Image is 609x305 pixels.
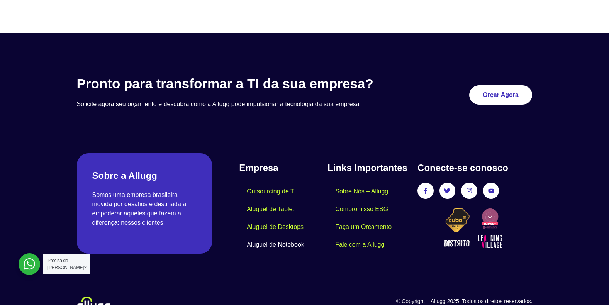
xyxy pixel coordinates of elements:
[92,190,197,227] p: Somos uma empresa brasileira movida por desafios e destinada a empoderar aqueles que fazem a dife...
[239,218,311,236] a: Aluguel de Desktops
[239,236,312,254] a: Aluguel de Notebook
[47,258,86,270] span: Precisa de [PERSON_NAME]?
[469,85,532,105] a: Orçar Agora
[239,200,302,218] a: Aluguel de Tablet
[92,169,197,183] h2: Sobre a Allugg
[470,206,609,305] div: Widget de chat
[327,218,399,236] a: Faça um Orçamento
[327,183,410,254] nav: Menu
[77,100,409,109] p: Solicite agora seu orçamento e descubra como a Allugg pode impulsionar a tecnologia da sua empresa
[417,161,532,175] h4: Conecte-se conosco
[327,236,392,254] a: Fale com a Allugg
[327,161,410,175] h4: Links Importantes
[470,206,609,305] iframe: Chat Widget
[239,183,304,200] a: Outsourcing de TI
[327,183,396,200] a: Sobre Nós – Allugg
[239,161,327,175] h4: Empresa
[239,183,327,254] nav: Menu
[483,92,519,98] span: Orçar Agora
[327,200,396,218] a: Compromisso ESG
[77,76,409,92] h3: Pronto para transformar a TI da sua empresa?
